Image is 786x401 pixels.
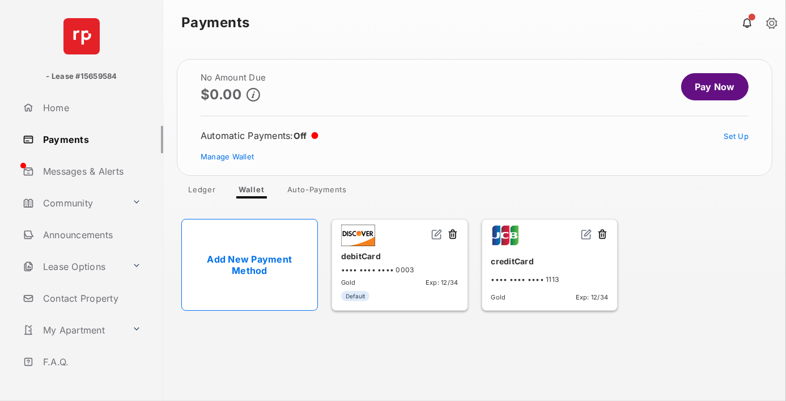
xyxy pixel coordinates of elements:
img: svg+xml;base64,PHN2ZyB4bWxucz0iaHR0cDovL3d3dy53My5vcmcvMjAwMC9zdmciIHdpZHRoPSI2NCIgaGVpZ2h0PSI2NC... [63,18,100,54]
a: Ledger [179,185,225,199]
img: svg+xml;base64,PHN2ZyB2aWV3Qm94PSIwIDAgMjQgMjQiIHdpZHRoPSIxNiIgaGVpZ2h0PSIxNiIgZmlsbD0ibm9uZSIgeG... [431,229,443,240]
strong: Payments [181,16,250,29]
a: Set Up [724,132,749,141]
div: Automatic Payments : [201,130,318,141]
p: $0.00 [201,87,242,102]
a: Auto-Payments [278,185,356,199]
span: Off [294,130,307,141]
div: debitCard [341,247,458,265]
a: Home [18,94,163,121]
a: Lease Options [18,253,128,280]
span: Exp: 12/34 [426,278,458,286]
a: F.A.Q. [18,348,163,375]
a: Add New Payment Method [181,219,318,311]
span: Gold [341,278,356,286]
a: My Apartment [18,316,128,344]
img: svg+xml;base64,PHN2ZyB2aWV3Qm94PSIwIDAgMjQgMjQiIHdpZHRoPSIxNiIgaGVpZ2h0PSIxNiIgZmlsbD0ibm9uZSIgeG... [581,229,592,240]
a: Wallet [230,185,274,199]
a: Community [18,189,128,217]
h2: No Amount Due [201,73,266,82]
span: Gold [491,293,506,301]
div: •••• •••• •••• 0003 [341,265,458,274]
a: Contact Property [18,285,163,312]
a: Payments [18,126,163,153]
span: Exp: 12/34 [576,293,608,301]
a: Messages & Alerts [18,158,163,185]
a: Manage Wallet [201,152,254,161]
a: Announcements [18,221,163,248]
div: •••• •••• •••• 1113 [491,275,609,284]
div: creditCard [491,252,609,271]
p: - Lease #15659584 [46,71,117,82]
